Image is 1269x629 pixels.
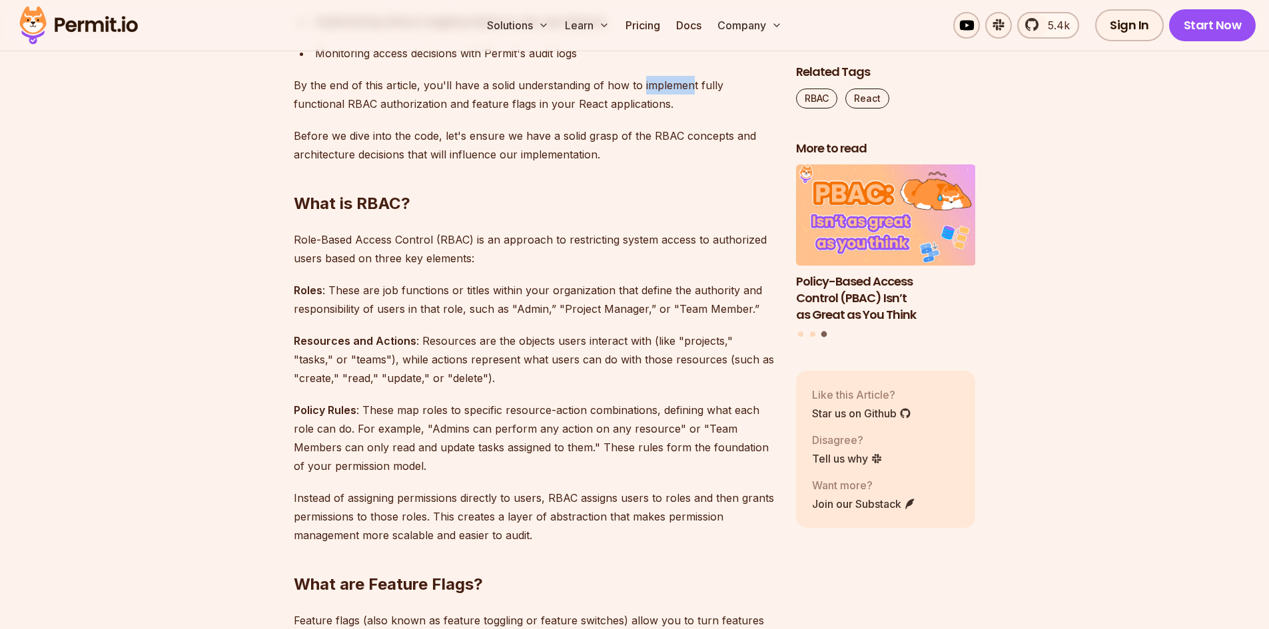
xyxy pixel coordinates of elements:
[1169,9,1256,41] a: Start Now
[294,281,775,318] p: : These are job functions or titles within your organization that define the authority and respon...
[796,165,976,323] a: Policy-Based Access Control (PBAC) Isn’t as Great as You ThinkPolicy-Based Access Control (PBAC) ...
[315,44,775,63] div: Monitoring access decisions with Permit's audit logs
[294,334,416,347] strong: Resources and Actions
[712,12,787,39] button: Company
[812,387,911,403] p: Like this Article?
[1095,9,1164,41] a: Sign In
[796,165,976,323] li: 3 of 3
[13,3,144,48] img: Permit logo
[812,405,911,421] a: Star us on Github
[798,331,803,337] button: Go to slide 1
[671,12,707,39] a: Docs
[810,331,815,337] button: Go to slide 2
[812,496,916,512] a: Join our Substack
[294,521,775,595] h2: What are Feature Flags?
[812,451,883,467] a: Tell us why
[1017,12,1079,39] a: 5.4k
[812,432,883,448] p: Disagree?
[1040,17,1070,33] span: 5.4k
[796,89,837,108] a: RBAC
[812,477,916,493] p: Want more?
[294,401,775,475] p: : These map roles to specific resource-action combinations, defining what each role can do. For e...
[796,274,976,323] h3: Policy-Based Access Control (PBAC) Isn’t as Great as You Think
[796,165,976,266] img: Policy-Based Access Control (PBAC) Isn’t as Great as You Think
[620,12,665,39] a: Pricing
[294,489,775,544] p: Instead of assigning permissions directly to users, RBAC assigns users to roles and then grants p...
[294,403,356,417] strong: Policy Rules
[845,89,889,108] a: React
[796,64,976,81] h2: Related Tags
[294,140,775,214] h2: What is RBAC?
[796,165,976,339] div: Posts
[796,140,976,157] h2: More to read
[294,76,775,113] p: By the end of this article, you'll have a solid understanding of how to implement fully functiona...
[482,12,554,39] button: Solutions
[294,230,775,268] p: Role-Based Access Control (RBAC) is an approach to restricting system access to authorized users ...
[294,126,775,164] p: Before we dive into the code, let's ensure we have a solid grasp of the RBAC concepts and archite...
[294,284,322,297] strong: Roles
[294,331,775,387] p: : Resources are the objects users interact with (like "projects," "tasks," or "teams"), while act...
[821,331,827,337] button: Go to slide 3
[560,12,615,39] button: Learn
